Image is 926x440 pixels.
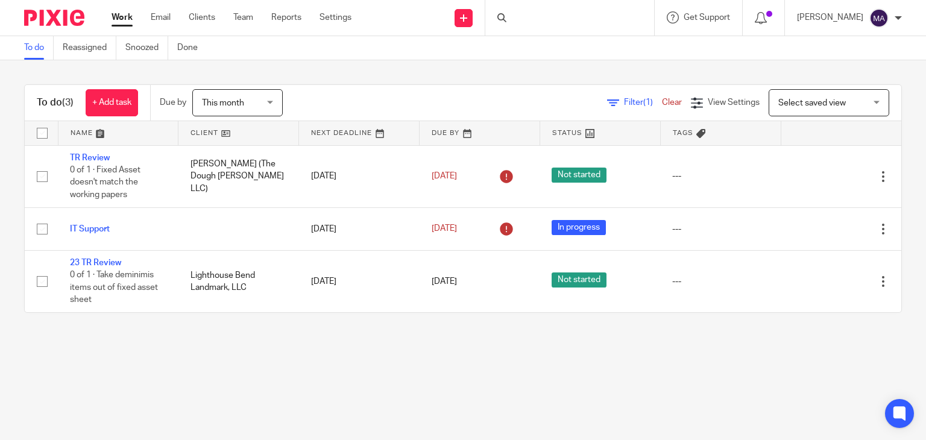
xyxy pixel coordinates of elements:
[24,36,54,60] a: To do
[672,223,769,235] div: ---
[70,154,110,162] a: TR Review
[552,272,606,288] span: Not started
[70,271,158,304] span: 0 of 1 · Take deminimis items out of fixed asset sheet
[320,11,351,24] a: Settings
[63,36,116,60] a: Reassigned
[432,172,457,180] span: [DATE]
[86,89,138,116] a: + Add task
[70,225,110,233] a: IT Support
[797,11,863,24] p: [PERSON_NAME]
[643,98,653,107] span: (1)
[233,11,253,24] a: Team
[189,11,215,24] a: Clients
[432,225,457,233] span: [DATE]
[178,250,299,312] td: Lighthouse Bend Landmark, LLC
[672,275,769,288] div: ---
[708,98,760,107] span: View Settings
[70,166,140,199] span: 0 of 1 · Fixed Asset doesn't match the working papers
[24,10,84,26] img: Pixie
[432,277,457,286] span: [DATE]
[151,11,171,24] a: Email
[271,11,301,24] a: Reports
[869,8,889,28] img: svg%3E
[202,99,244,107] span: This month
[778,99,846,107] span: Select saved view
[624,98,662,107] span: Filter
[552,168,606,183] span: Not started
[299,207,420,250] td: [DATE]
[160,96,186,108] p: Due by
[70,259,121,267] a: 23 TR Review
[62,98,74,107] span: (3)
[672,170,769,182] div: ---
[37,96,74,109] h1: To do
[662,98,682,107] a: Clear
[112,11,133,24] a: Work
[125,36,168,60] a: Snoozed
[552,220,606,235] span: In progress
[673,130,693,136] span: Tags
[177,36,207,60] a: Done
[299,145,420,207] td: [DATE]
[178,145,299,207] td: [PERSON_NAME] (The Dough [PERSON_NAME] LLC)
[299,250,420,312] td: [DATE]
[684,13,730,22] span: Get Support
